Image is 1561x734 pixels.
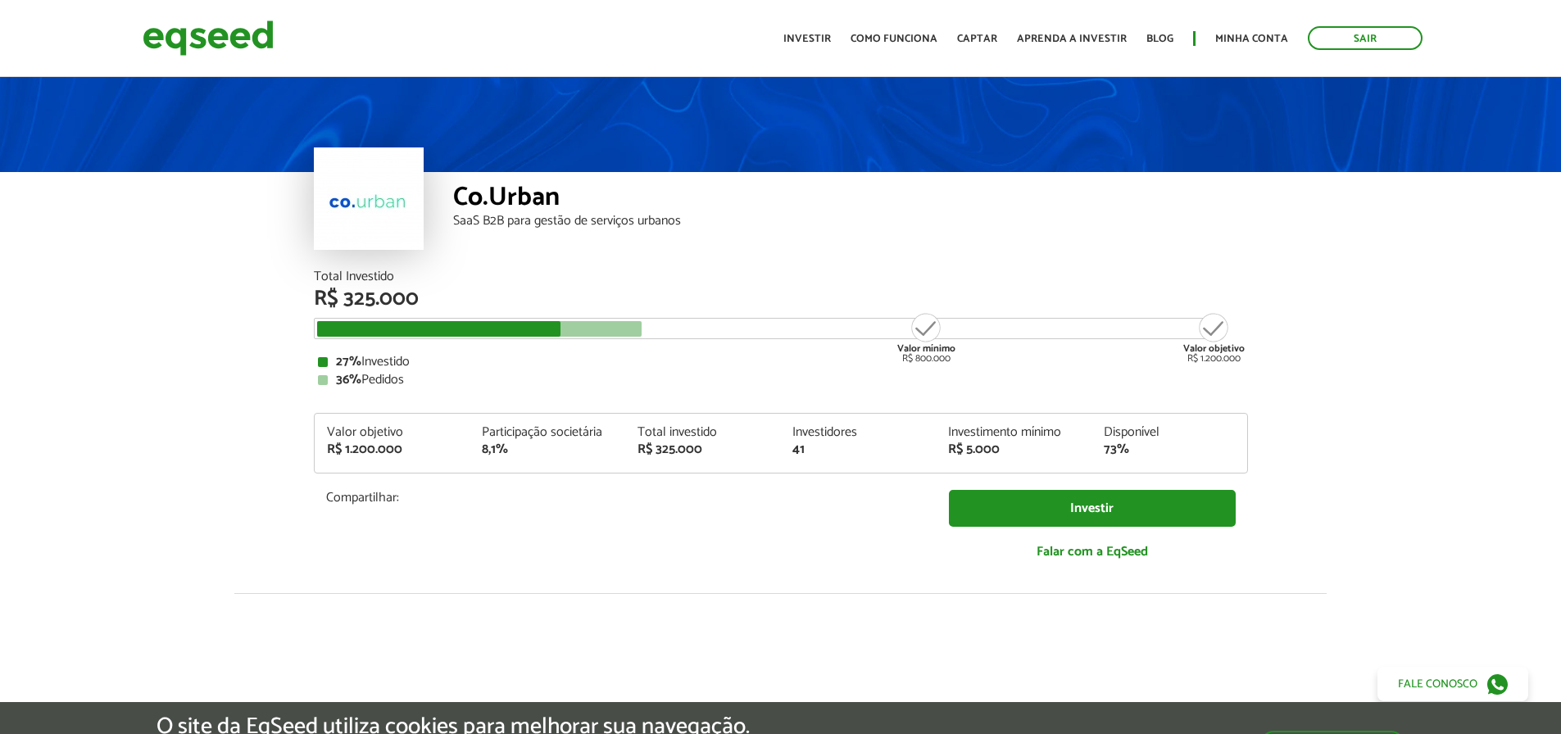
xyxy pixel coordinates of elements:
img: EqSeed [143,16,274,60]
div: SaaS B2B para gestão de serviços urbanos [453,215,1248,228]
div: R$ 1.200.000 [327,443,458,456]
div: 41 [792,443,923,456]
div: Investimento mínimo [948,426,1079,439]
strong: Valor mínimo [897,341,955,356]
div: R$ 325.000 [638,443,769,456]
strong: 27% [336,351,361,373]
a: Sair [1308,26,1423,50]
div: Total Investido [314,270,1248,283]
div: R$ 1.200.000 [1183,311,1245,364]
p: Compartilhar: [326,490,924,505]
strong: Valor objetivo [1183,341,1245,356]
div: Total investido [638,426,769,439]
div: Co.Urban [453,184,1248,215]
div: R$ 800.000 [896,311,957,364]
div: Investidores [792,426,923,439]
div: Disponível [1104,426,1235,439]
div: Participação societária [482,426,613,439]
a: Falar com a EqSeed [949,535,1236,569]
a: Fale conosco [1377,667,1528,701]
div: Pedidos [318,374,1244,387]
a: Captar [957,34,997,44]
a: Investir [949,490,1236,527]
div: Valor objetivo [327,426,458,439]
div: Investido [318,356,1244,369]
a: Aprenda a investir [1017,34,1127,44]
div: R$ 5.000 [948,443,1079,456]
a: Investir [783,34,831,44]
div: R$ 325.000 [314,288,1248,310]
a: Blog [1146,34,1173,44]
a: Como funciona [851,34,937,44]
a: Minha conta [1215,34,1288,44]
div: 73% [1104,443,1235,456]
div: 8,1% [482,443,613,456]
strong: 36% [336,369,361,391]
